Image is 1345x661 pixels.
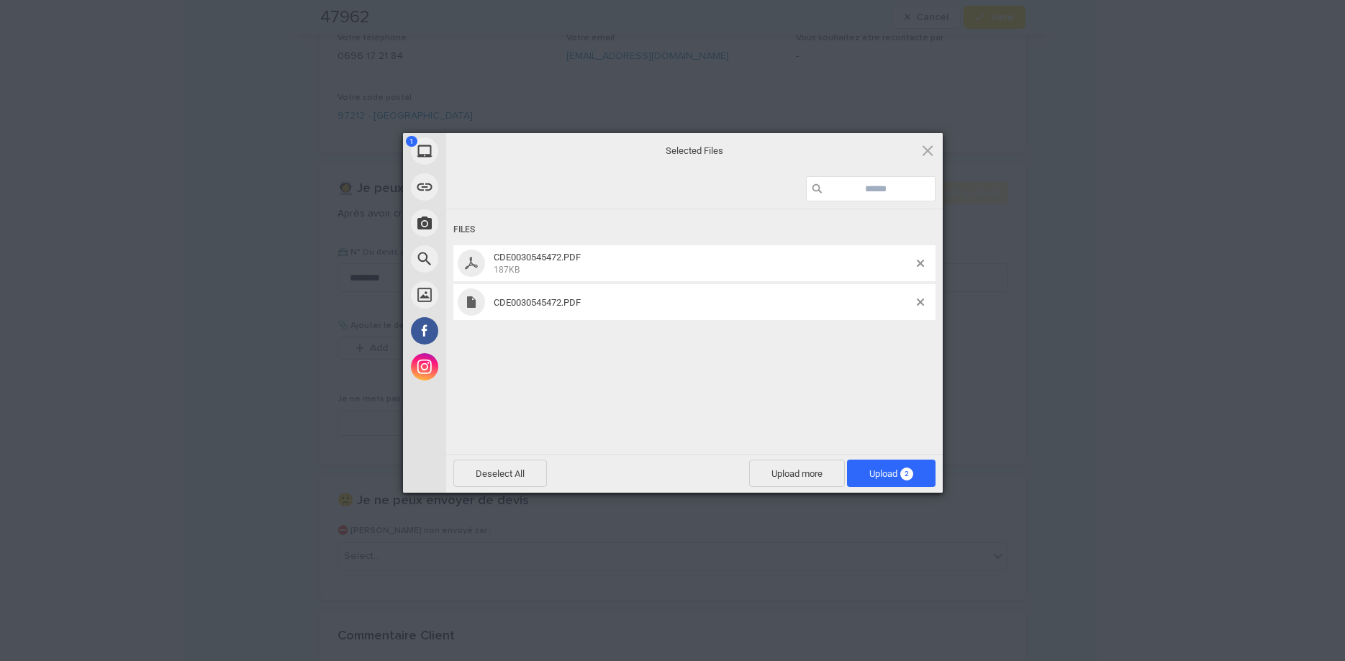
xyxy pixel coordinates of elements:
span: CDE0030545472.PDF [494,252,581,263]
div: Files [453,216,936,243]
span: CDE0030545472.PDF [489,252,917,275]
div: My Device [403,133,576,169]
span: 1 [406,136,417,147]
span: Deselect All [453,460,547,487]
div: Take Photo [403,205,576,241]
span: CDE0030545472.PDF [494,297,581,308]
span: 187KB [494,265,520,275]
span: Click here or hit ESC to close picker [920,142,936,158]
span: Upload more [749,460,845,487]
div: Instagram [403,349,576,385]
span: 2 [900,468,913,480]
span: CDE0030545472.PDF [489,297,917,308]
div: Web Search [403,241,576,277]
span: Selected Files [551,144,838,157]
div: Facebook [403,313,576,349]
div: Link (URL) [403,169,576,205]
span: Upload [847,460,936,487]
div: Unsplash [403,277,576,313]
span: Upload [869,468,913,479]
